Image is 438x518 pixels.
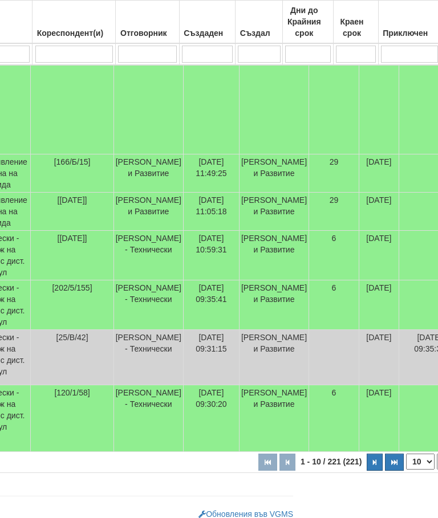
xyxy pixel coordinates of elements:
[113,154,183,193] td: [PERSON_NAME] и Развитие
[183,231,239,280] td: [DATE] 10:59:31
[54,388,90,397] span: [120/1/58]
[367,454,383,471] button: Следваща страница
[116,1,180,44] th: Отговорник: No sort applied, activate to apply an ascending sort
[183,280,239,330] td: [DATE] 09:35:41
[54,157,91,166] span: [166/Б/15]
[239,231,309,280] td: [PERSON_NAME] и Развитие
[334,1,379,44] th: Краен срок: No sort applied, activate to apply an ascending sort
[335,14,376,41] div: Краен срок
[239,330,309,385] td: [PERSON_NAME] и Развитие
[33,1,116,44] th: Кореспондент(и): No sort applied, activate to apply an ascending sort
[359,280,399,330] td: [DATE]
[183,154,239,193] td: [DATE] 11:49:25
[113,280,183,330] td: [PERSON_NAME] - Технически
[359,19,399,154] td: [DATE]
[298,457,364,466] span: 1 - 10 / 221 (221)
[359,193,399,231] td: [DATE]
[236,1,283,44] th: Създал: No sort applied, activate to apply an ascending sort
[180,1,236,44] th: Създаден: No sort applied, activate to apply an ascending sort
[113,231,183,280] td: [PERSON_NAME] - Технически
[113,193,183,231] td: [PERSON_NAME] и Развитие
[52,283,92,292] span: [202/5/155]
[239,193,309,231] td: [PERSON_NAME] и Развитие
[239,280,309,330] td: [PERSON_NAME] и Развитие
[359,154,399,193] td: [DATE]
[117,25,177,41] div: Отговорник
[58,195,87,205] span: [[DATE]]
[359,330,399,385] td: [DATE]
[113,385,183,452] td: [PERSON_NAME] - Технически
[183,19,239,154] td: [DATE] 12:09:07
[34,25,113,41] div: Кореспондент(и)
[330,195,339,205] span: 29
[239,154,309,193] td: [PERSON_NAME] и Развитие
[56,333,88,342] span: [25/В/42]
[332,283,336,292] span: 6
[385,454,404,471] button: Последна страница
[332,388,336,397] span: 6
[285,2,331,41] div: Дни до Крайния срок
[359,385,399,452] td: [DATE]
[113,19,183,154] td: [PERSON_NAME] - Технически
[239,385,309,452] td: [PERSON_NAME] и Развитие
[58,234,87,243] span: [[DATE]]
[279,454,295,471] button: Предишна страница
[330,157,339,166] span: 29
[332,234,336,243] span: 6
[237,25,281,41] div: Създал
[239,19,309,154] td: [PERSON_NAME] - Технически
[258,454,277,471] button: Първа страница
[183,385,239,452] td: [DATE] 09:30:20
[181,25,233,41] div: Създаден
[113,330,183,385] td: [PERSON_NAME] - Технически
[359,231,399,280] td: [DATE]
[183,330,239,385] td: [DATE] 09:31:15
[183,193,239,231] td: [DATE] 11:05:18
[283,1,334,44] th: Дни до Крайния срок: No sort applied, activate to apply an ascending sort
[406,454,435,470] select: Брой редове на страница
